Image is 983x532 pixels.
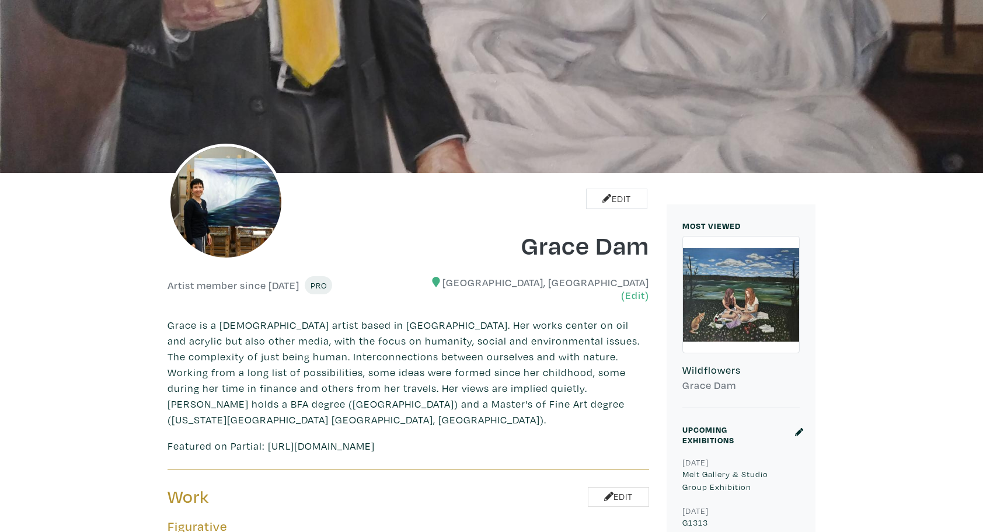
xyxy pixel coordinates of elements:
p: Featured on Partial: [URL][DOMAIN_NAME] [168,438,649,454]
h3: Work [168,486,400,508]
h6: Artist member since [DATE] [168,279,299,292]
a: (Edit) [621,289,649,301]
a: Edit [586,189,647,209]
a: Wildflowers Grace Dam [682,236,800,408]
small: [DATE] [682,505,709,516]
small: MOST VIEWED [682,220,741,231]
h6: Grace Dam [682,379,800,392]
span: Pro [310,280,327,291]
h6: [GEOGRAPHIC_DATA], [GEOGRAPHIC_DATA] [417,276,650,301]
h1: Grace Dam [417,229,650,260]
small: [DATE] [682,457,709,468]
p: Melt Gallery & Studio Group Exhibition [682,468,800,493]
img: phpThumb.php [168,144,284,260]
a: Edit [588,487,649,507]
h6: Wildflowers [682,364,800,377]
small: Upcoming Exhibitions [682,424,734,446]
p: Grace is a [DEMOGRAPHIC_DATA] artist based in [GEOGRAPHIC_DATA]. Her works center on oil and acry... [168,317,649,427]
